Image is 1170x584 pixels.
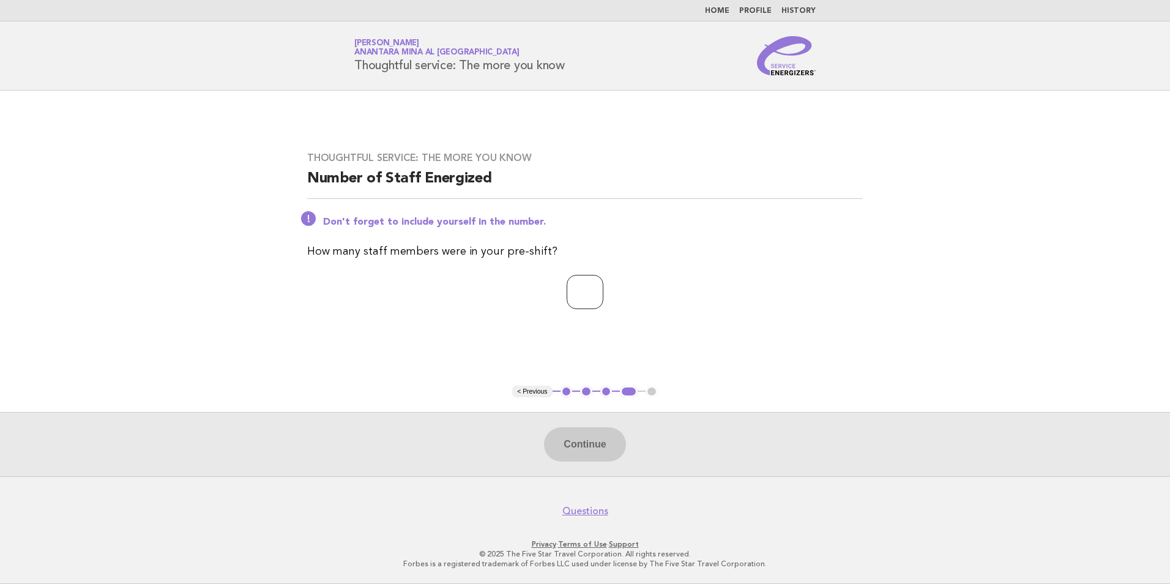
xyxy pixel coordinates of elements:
[600,386,613,398] button: 3
[354,49,520,57] span: Anantara Mina al [GEOGRAPHIC_DATA]
[323,216,863,228] p: Don't forget to include yourself in the number.
[580,386,592,398] button: 2
[307,243,863,260] p: How many staff members were in your pre-shift?
[211,549,959,559] p: © 2025 The Five Star Travel Corporation. All rights reserved.
[354,39,520,56] a: [PERSON_NAME]Anantara Mina al [GEOGRAPHIC_DATA]
[307,152,863,164] h3: Thoughtful service: The more you know
[561,386,573,398] button: 1
[609,540,639,548] a: Support
[558,540,607,548] a: Terms of Use
[307,169,863,199] h2: Number of Staff Energized
[532,540,556,548] a: Privacy
[512,386,552,398] button: < Previous
[562,505,608,517] a: Questions
[705,7,729,15] a: Home
[739,7,772,15] a: Profile
[354,40,565,72] h1: Thoughtful service: The more you know
[757,36,816,75] img: Service Energizers
[211,559,959,569] p: Forbes is a registered trademark of Forbes LLC used under license by The Five Star Travel Corpora...
[211,539,959,549] p: · ·
[620,386,638,398] button: 4
[781,7,816,15] a: History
